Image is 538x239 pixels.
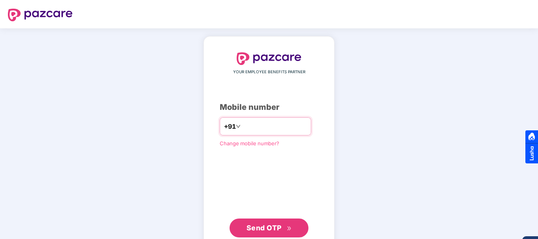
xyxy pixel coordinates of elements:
[287,226,292,231] span: double-right
[8,9,73,21] img: logo
[220,140,279,146] a: Change mobile number?
[236,124,241,129] span: down
[220,101,318,113] div: Mobile number
[247,224,282,232] span: Send OTP
[230,219,308,237] button: Send OTPdouble-right
[237,52,301,65] img: logo
[233,69,305,75] span: YOUR EMPLOYEE BENEFITS PARTNER
[224,122,236,132] span: +91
